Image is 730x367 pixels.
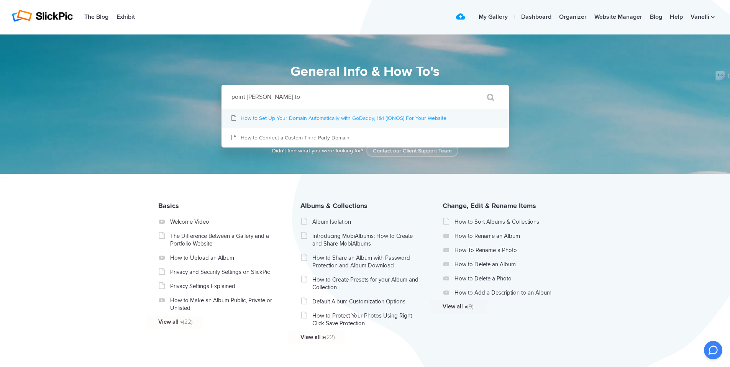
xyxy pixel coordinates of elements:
a: Album Isolation [312,218,421,226]
a: How to Delete a Photo [454,275,563,282]
input:  [471,88,503,106]
a: Welcome Video [170,218,279,226]
a: How to Rename an Album [454,232,563,240]
a: Basics [158,202,179,210]
a: Contact our Client Support Team [366,145,458,157]
a: How To Rename a Photo [454,246,563,254]
a: Change, Edit & Rename Items [443,202,536,210]
a: View all »(22) [300,333,409,341]
h1: General Info & How To's [187,61,543,82]
a: How to Protect Your Photos Using Right-Click Save Protection [312,312,421,327]
a: How to Add a Description to an Album [454,289,563,297]
a: How to Delete an Album [454,261,563,268]
a: How to Set Up Your Domain Automatically with GoDaddy, 1&1 (IONOS) For Your Website [221,109,509,128]
a: How to Make an Album Public, Private or Unlisted [170,297,279,312]
a: Albums & Collections [300,202,367,210]
a: How to Share an Album with Password Protection and Album Download [312,254,421,269]
a: How to Connect a Custom Third-Party Domain [221,128,509,147]
a: How to Sort Albums & Collections [454,218,563,226]
p: Didn't find what you were looking for? [243,147,488,155]
a: Default Album Customization Options [312,298,421,305]
a: View all »(22) [158,318,267,326]
a: The Difference Between a Gallery and a Portfolio Website [170,232,279,247]
a: How to Upload an Album [170,254,279,262]
a: Privacy Settings Explained [170,282,279,290]
a: View all »(9) [443,303,551,310]
a: Introducing MobiAlbums: How to Create and Share MobiAlbums [312,232,421,247]
a: How to Create Presets for your Album and Collection [312,276,421,291]
a: Privacy and Security Settings on SlickPic [170,268,279,276]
